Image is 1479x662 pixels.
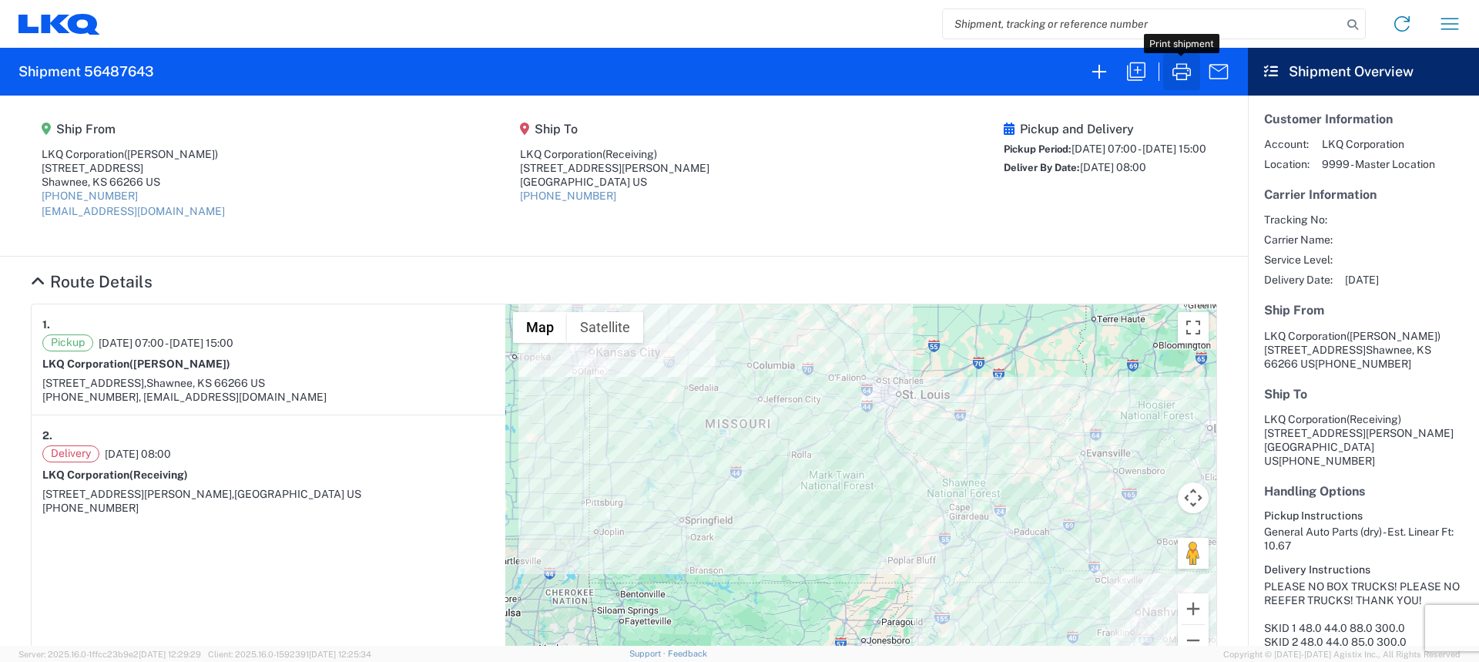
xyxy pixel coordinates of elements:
span: [STREET_ADDRESS] [1264,344,1366,356]
header: Shipment Overview [1248,48,1479,96]
span: Copyright © [DATE]-[DATE] Agistix Inc., All Rights Reserved [1223,647,1461,661]
span: [DATE] 12:25:34 [309,650,371,659]
button: Map camera controls [1178,482,1209,513]
a: Support [629,649,668,658]
div: [PHONE_NUMBER] [42,501,495,515]
h5: Ship To [1264,387,1463,402]
span: [DATE] 08:00 [1080,161,1146,173]
span: Pickup Period: [1004,143,1072,155]
h5: Ship From [1264,303,1463,318]
span: LKQ Corporation [1322,137,1435,151]
span: Delivery Date: [1264,273,1333,287]
button: Zoom in [1178,593,1209,624]
span: Account: [1264,137,1310,151]
strong: LKQ Corporation [42,358,230,370]
span: (Receiving) [1347,413,1401,425]
span: LKQ Corporation [1264,330,1347,342]
h5: Ship To [520,122,709,136]
h6: Pickup Instructions [1264,509,1463,523]
strong: LKQ Corporation [42,469,188,481]
button: Show satellite imagery [567,312,643,343]
div: [GEOGRAPHIC_DATA] US [520,175,709,189]
button: Toggle fullscreen view [1178,312,1209,343]
span: ([PERSON_NAME]) [124,148,218,160]
span: Location: [1264,157,1310,171]
h6: Delivery Instructions [1264,563,1463,576]
button: Drag Pegman onto the map to open Street View [1178,538,1209,569]
span: Delivery [42,445,99,462]
address: Shawnee, KS 66266 US [1264,329,1463,371]
strong: 1. [42,315,50,334]
div: [STREET_ADDRESS][PERSON_NAME] [520,161,709,175]
span: [PHONE_NUMBER] [1279,455,1375,467]
a: [PHONE_NUMBER] [520,190,616,202]
span: Client: 2025.16.0-1592391 [208,650,371,659]
button: Zoom out [1178,625,1209,656]
h5: Ship From [42,122,225,136]
div: [STREET_ADDRESS] [42,161,225,175]
h5: Handling Options [1264,484,1463,499]
h5: Pickup and Delivery [1004,122,1206,136]
span: [GEOGRAPHIC_DATA] US [234,488,361,500]
span: [DATE] 07:00 - [DATE] 15:00 [99,336,233,350]
input: Shipment, tracking or reference number [943,9,1342,39]
span: [DATE] 08:00 [105,447,171,461]
a: [EMAIL_ADDRESS][DOMAIN_NAME] [42,205,225,217]
span: Deliver By Date: [1004,162,1080,173]
span: [DATE] [1345,273,1379,287]
div: [PHONE_NUMBER], [EMAIL_ADDRESS][DOMAIN_NAME] [42,390,495,404]
span: Shawnee, KS 66266 US [146,377,265,389]
div: LKQ Corporation [42,147,225,161]
span: 9999 - Master Location [1322,157,1435,171]
div: Shawnee, KS 66266 US [42,175,225,189]
span: Tracking No: [1264,213,1333,227]
span: [STREET_ADDRESS], [42,377,146,389]
div: LKQ Corporation [520,147,709,161]
a: [PHONE_NUMBER] [42,190,138,202]
span: ([PERSON_NAME]) [129,358,230,370]
span: [PHONE_NUMBER] [1315,358,1411,370]
span: Pickup [42,334,93,351]
button: Show street map [513,312,567,343]
span: LKQ Corporation [STREET_ADDRESS][PERSON_NAME] [1264,413,1454,439]
address: [GEOGRAPHIC_DATA] US [1264,412,1463,468]
span: Service Level: [1264,253,1333,267]
span: [DATE] 12:29:29 [139,650,201,659]
a: Hide Details [31,272,153,291]
h2: Shipment 56487643 [18,62,154,81]
h5: Customer Information [1264,112,1463,126]
div: General Auto Parts (dry) - Est. Linear Ft: 10.67 [1264,525,1463,553]
span: (Receiving) [129,469,188,481]
strong: 2. [42,426,52,445]
span: Carrier Name: [1264,233,1333,247]
span: [STREET_ADDRESS][PERSON_NAME], [42,488,234,500]
span: (Receiving) [602,148,657,160]
span: ([PERSON_NAME]) [1347,330,1440,342]
h5: Carrier Information [1264,187,1463,202]
span: Server: 2025.16.0-1ffcc23b9e2 [18,650,201,659]
span: [DATE] 07:00 - [DATE] 15:00 [1072,143,1206,155]
a: Feedback [668,649,707,658]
